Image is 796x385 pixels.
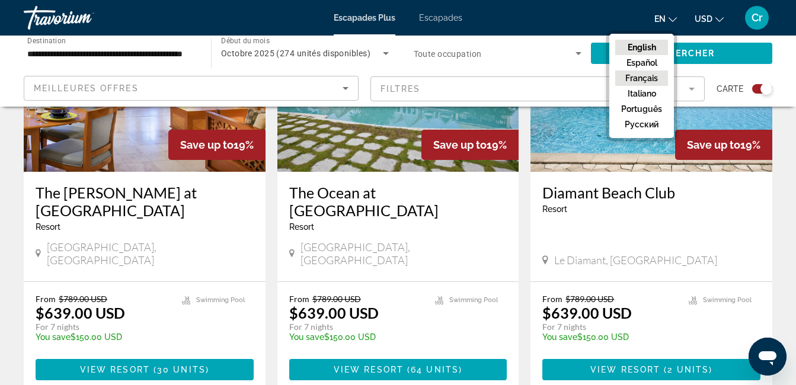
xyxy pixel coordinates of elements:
[590,365,660,374] span: View Resort
[542,184,760,201] a: Diamant Beach Club
[554,254,717,267] span: Le Diamant, [GEOGRAPHIC_DATA]
[542,332,577,342] span: You save
[334,13,395,23] a: Escapades Plus
[615,117,668,132] button: русский
[449,296,498,304] span: Swimming Pool
[221,37,270,45] span: Début du mois
[289,332,324,342] span: You save
[27,36,66,44] span: Destination
[615,101,668,117] button: Português
[36,332,122,342] font: $150.00 USD
[404,365,462,374] span: ( )
[419,13,462,23] a: Escapades
[542,332,629,342] font: $150.00 USD
[289,359,507,380] button: View Resort(64 units)
[717,81,743,97] span: Carte
[667,365,709,374] span: 2 units
[168,130,266,160] div: 19%
[660,365,712,374] span: ( )
[370,76,705,102] button: Filtre
[289,304,379,322] font: $639.00 USD
[695,10,724,27] button: Changer de devise
[542,359,760,380] button: View Resort(2 units)
[542,204,567,214] span: Resort
[749,338,787,376] iframe: Bouton de lancement de la fenêtre de messagerie
[565,294,614,304] span: $789.00 USD
[289,294,309,304] span: From
[24,2,142,33] a: Travorium
[180,139,234,151] span: Save up to
[334,365,404,374] span: View Resort
[36,294,56,304] span: From
[695,14,712,24] span: USD
[542,322,677,332] p: For 7 nights
[421,130,519,160] div: 19%
[312,294,361,304] span: $789.00 USD
[36,359,254,380] button: View Resort(30 units)
[654,10,677,27] button: Changer la langue
[289,184,507,219] a: The Ocean at [GEOGRAPHIC_DATA]
[752,12,763,24] span: Cr
[289,332,376,342] font: $150.00 USD
[157,365,206,374] span: 30 units
[36,222,60,232] span: Resort
[675,130,772,160] div: 19%
[34,84,139,93] span: Meilleures offres
[289,322,424,332] p: For 7 nights
[615,40,668,55] button: English
[47,240,253,267] span: [GEOGRAPHIC_DATA], [GEOGRAPHIC_DATA]
[542,304,632,322] font: $639.00 USD
[59,294,107,304] span: $789.00 USD
[411,365,459,374] span: 64 units
[615,86,668,101] button: Italiano
[36,304,125,322] font: $639.00 USD
[615,55,668,70] button: Español
[654,14,666,24] span: en
[542,294,562,304] span: From
[221,49,370,58] span: Octobre 2025 (274 unités disponibles)
[36,184,254,219] a: The [PERSON_NAME] at [GEOGRAPHIC_DATA]
[648,49,715,58] span: Rechercher
[289,222,314,232] span: Resort
[36,322,170,332] p: For 7 nights
[703,296,752,304] span: Swimming Pool
[34,81,349,95] mat-select: Trier par
[301,240,507,267] span: [GEOGRAPHIC_DATA], [GEOGRAPHIC_DATA]
[414,49,482,59] span: Toute occupation
[741,5,772,30] button: Menu utilisateur
[150,365,209,374] span: ( )
[591,43,772,64] button: Rechercher
[80,365,150,374] span: View Resort
[433,139,487,151] span: Save up to
[615,70,668,86] button: Français
[36,332,71,342] span: You save
[196,296,245,304] span: Swimming Pool
[687,139,740,151] span: Save up to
